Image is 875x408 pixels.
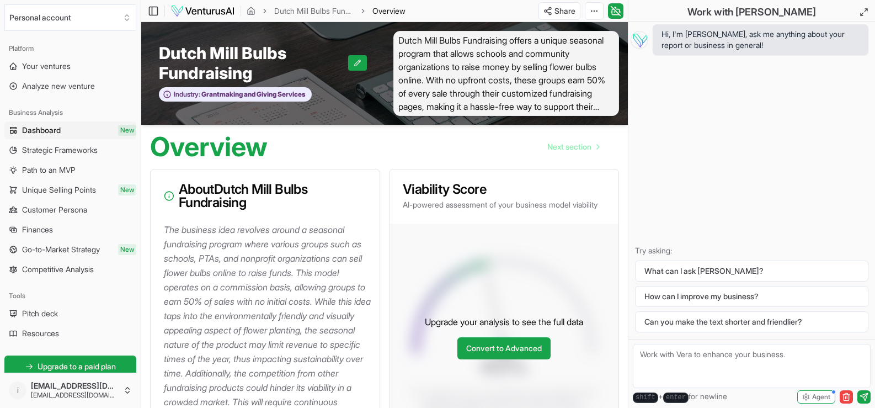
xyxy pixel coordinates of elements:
[635,245,868,256] p: Try asking:
[4,261,136,278] a: Competitive Analysis
[118,125,136,136] span: New
[150,134,268,160] h1: Overview
[4,104,136,121] div: Business Analysis
[635,286,868,307] button: How can I improve my business?
[538,136,608,158] a: Go to next page
[403,183,605,196] h3: Viability Score
[22,328,59,339] span: Resources
[547,141,591,152] span: Next section
[4,287,136,305] div: Tools
[797,390,835,404] button: Agent
[4,377,136,404] button: i[EMAIL_ADDRESS][DOMAIN_NAME][EMAIL_ADDRESS][DOMAIN_NAME]
[4,181,136,199] a: Unique Selling PointsNew
[4,161,136,179] a: Path to an MVP
[22,308,58,319] span: Pitch deck
[633,393,658,403] kbd: shift
[538,136,608,158] nav: pagination
[159,87,312,102] button: Industry:Grantmaking and Giving Services
[538,2,580,20] button: Share
[4,57,136,75] a: Your ventures
[31,381,119,391] span: [EMAIL_ADDRESS][DOMAIN_NAME]
[812,393,830,401] span: Agent
[4,305,136,322] a: Pitch deck
[118,184,136,195] span: New
[4,356,136,378] a: Upgrade to a paid plan
[31,391,119,400] span: [EMAIL_ADDRESS][DOMAIN_NAME]
[9,381,26,399] span: i
[22,264,94,275] span: Competitive Analysis
[164,183,366,209] h3: About Dutch Mill Bulbs Fundraising
[22,145,98,156] span: Strategic Frameworks
[393,31,619,116] span: Dutch Mill Bulbs Fundraising offers a unique seasonal program that allows schools and community o...
[4,221,136,239] a: Finances
[4,325,136,342] a: Resources
[4,40,136,57] div: Platform
[4,4,136,31] button: Select an organization
[22,224,53,235] span: Finances
[159,43,348,83] span: Dutch Mill Bulbs Fundraising
[274,6,354,17] a: Dutch Mill Bulbs Fundraising
[22,81,95,92] span: Analyze new venture
[4,201,136,219] a: Customer Persona
[170,4,235,18] img: logo
[174,90,200,99] span: Industry:
[200,90,306,99] span: Grantmaking and Giving Services
[635,261,868,282] button: What can I ask [PERSON_NAME]?
[663,393,689,403] kbd: enter
[661,29,860,51] span: Hi, I'm [PERSON_NAME], ask me anything about your report or business in general!
[22,204,87,215] span: Customer Persona
[633,391,727,403] span: + for newline
[4,121,136,139] a: DashboardNew
[554,6,575,17] span: Share
[118,244,136,255] span: New
[22,184,96,195] span: Unique Selling Points
[22,61,71,72] span: Your ventures
[403,199,605,210] p: AI-powered assessment of your business model viability
[22,244,100,255] span: Go-to-Market Strategy
[4,77,136,95] a: Analyze new venture
[457,337,551,359] a: Convert to Advanced
[372,6,406,17] span: Overview
[631,31,648,49] img: Vera
[38,361,116,372] span: Upgrade to a paid plan
[247,6,406,17] nav: breadcrumb
[425,315,583,328] p: Upgrade your analysis to see the full data
[4,141,136,159] a: Strategic Frameworks
[635,311,868,332] button: Can you make the text shorter and friendlier?
[22,125,61,136] span: Dashboard
[687,4,816,20] h2: Work with [PERSON_NAME]
[22,165,76,176] span: Path to an MVP
[4,241,136,258] a: Go-to-Market StrategyNew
